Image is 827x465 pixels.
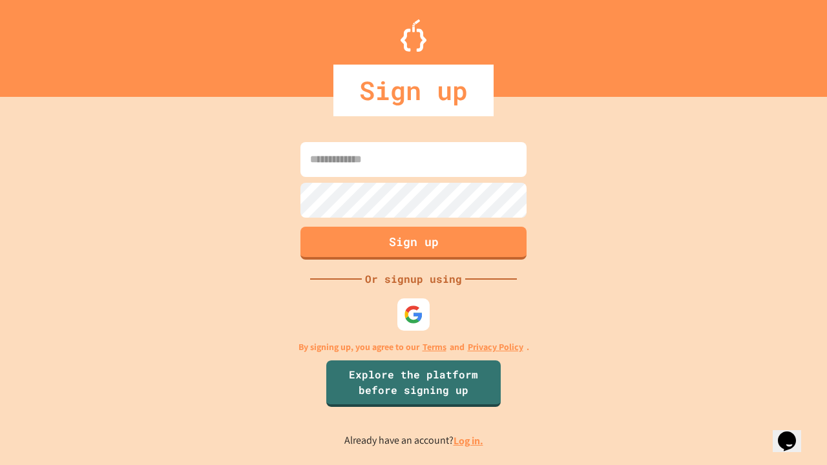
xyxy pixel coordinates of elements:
[298,340,529,354] p: By signing up, you agree to our and .
[362,271,465,287] div: Or signup using
[773,413,814,452] iframe: chat widget
[326,360,501,407] a: Explore the platform before signing up
[404,305,423,324] img: google-icon.svg
[401,19,426,52] img: Logo.svg
[468,340,523,354] a: Privacy Policy
[423,340,446,354] a: Terms
[454,434,483,448] a: Log in.
[344,433,483,449] p: Already have an account?
[300,227,527,260] button: Sign up
[333,65,494,116] div: Sign up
